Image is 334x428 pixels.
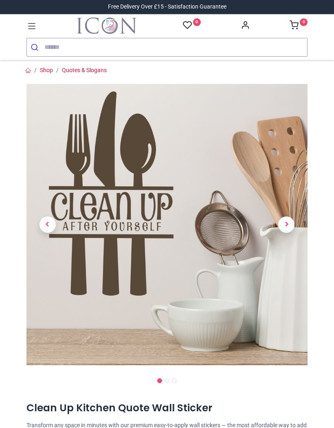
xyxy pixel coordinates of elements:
[241,23,250,29] a: Account Info
[266,126,308,323] a: Next
[62,67,107,73] a: Quotes & Slogans
[300,18,308,26] sup: 0
[193,18,201,26] sup: 0
[26,401,308,415] h1: Clean Up Kitchen Quote Wall Sticker
[183,20,201,31] a: 0
[26,126,69,323] a: Previous
[77,18,136,34] img: Icon Wall Stickers
[108,3,226,11] div: Free Delivery Over £15 - Satisfaction Guarantee
[26,84,308,365] img: Clean Up Kitchen Quote Wall Sticker
[40,67,53,73] a: Shop
[77,18,136,34] a: Logo of Icon Wall Stickers
[290,23,308,29] a: 0
[40,216,56,233] span: Previous
[27,38,44,56] button: Submit
[278,216,294,233] span: Next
